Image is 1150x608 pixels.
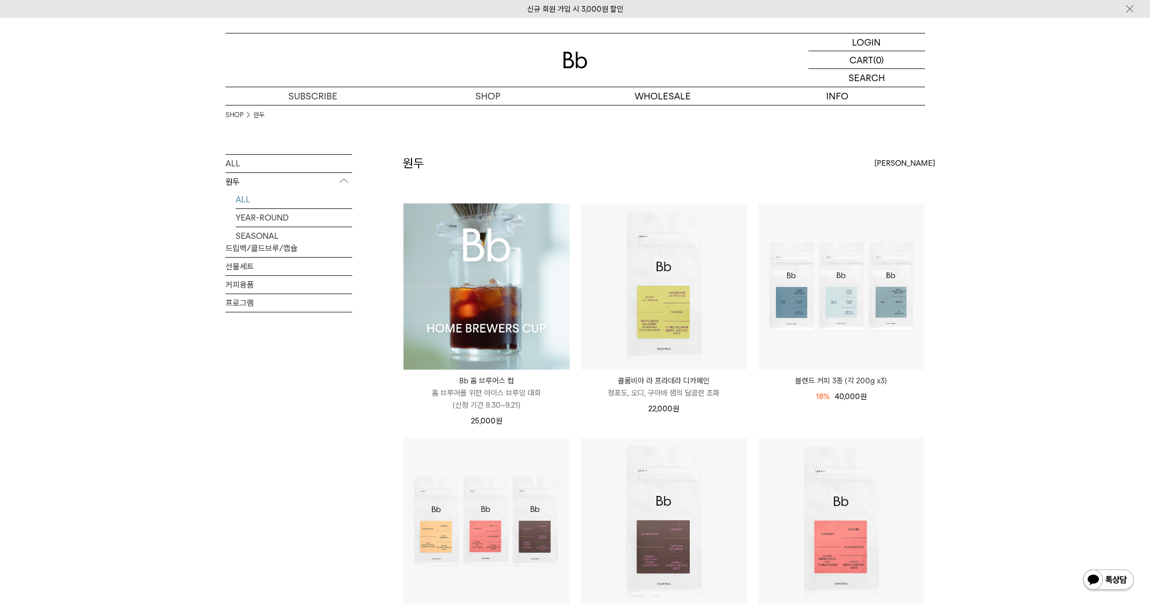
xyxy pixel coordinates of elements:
a: 드립백/콜드브루/캡슐 [226,239,352,257]
div: 18% [816,390,830,403]
span: 25,000 [471,416,502,425]
img: 카카오톡 채널 1:1 채팅 버튼 [1082,568,1135,593]
img: Bb 홈 브루어스 컵 [403,203,570,370]
a: 신규 회원 가입 시 3,000원 할인 [527,5,623,14]
img: 블렌드 커피 3종 (각 200g x3) [758,203,924,370]
p: 콜롬비아 라 프라데라 디카페인 [581,375,747,387]
a: ALL [236,191,352,208]
p: 홈 브루어를 위한 아이스 브루잉 대회 (신청 기간 8.30~9.21) [403,387,570,411]
img: 과테말라 라 몬타냐 [581,438,747,604]
img: 9월의 커피 3종 (각 200g x3) [403,438,570,604]
h2: 원두 [403,155,424,172]
p: (0) [873,51,884,68]
img: 로고 [563,52,587,68]
a: 커피용품 [226,276,352,294]
img: 콜롬비아 라 프라데라 디카페인 [581,203,747,370]
span: [PERSON_NAME] [874,157,935,169]
img: 콜롬비아 마라카이 [758,438,924,604]
a: CART (0) [808,51,925,69]
p: Bb 홈 브루어스 컵 [403,375,570,387]
a: SEASONAL [236,227,352,245]
span: 원 [496,416,502,425]
a: SHOP [226,110,243,120]
a: SHOP [400,87,575,105]
a: 선물세트 [226,258,352,275]
a: 콜롬비아 라 프라데라 디카페인 청포도, 오디, 구아바 잼의 달콤한 조화 [581,375,747,399]
a: LOGIN [808,33,925,51]
span: 원 [673,404,679,413]
p: WHOLESALE [575,87,750,105]
p: LOGIN [852,33,881,51]
p: 원두 [226,173,352,191]
p: 청포도, 오디, 구아바 잼의 달콤한 조화 [581,387,747,399]
a: 블렌드 커피 3종 (각 200g x3) [758,375,924,387]
a: 원두 [253,110,265,120]
a: ALL [226,155,352,172]
span: 40,000 [835,392,867,401]
a: SUBSCRIBE [226,87,400,105]
span: 원 [860,392,867,401]
a: 프로그램 [226,294,352,312]
a: YEAR-ROUND [236,209,352,227]
p: SEARCH [848,69,885,87]
p: INFO [750,87,925,105]
span: 22,000 [648,404,679,413]
p: CART [849,51,873,68]
a: Bb 홈 브루어스 컵 홈 브루어를 위한 아이스 브루잉 대회(신청 기간 8.30~9.21) [403,375,570,411]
